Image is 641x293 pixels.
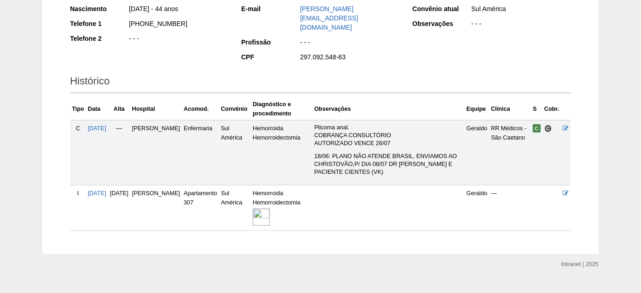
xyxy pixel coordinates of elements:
div: Profissão [241,38,299,47]
th: S [531,98,543,121]
div: Sul América [470,4,571,16]
div: E-mail [241,4,299,13]
td: Sul América [219,120,251,185]
td: Enfermaria [182,120,219,185]
td: Geraldo [465,120,489,185]
div: Intranet | 2025 [561,260,599,269]
th: Convênio [219,98,251,121]
th: Equipe [465,98,489,121]
div: I [72,189,84,198]
div: 297.092.548-63 [299,52,400,64]
div: [DATE] - 44 anos [128,4,229,16]
div: Observações [412,19,470,28]
span: Consultório [545,125,552,133]
td: Sul América [219,185,251,230]
th: Clínica [489,98,531,121]
div: - - - [299,38,400,49]
div: CPF [241,52,299,62]
span: Confirmada [533,124,541,133]
div: [PHONE_NUMBER] [128,19,229,31]
td: Geraldo [465,185,489,230]
div: C [72,124,84,133]
a: [PERSON_NAME][EMAIL_ADDRESS][DOMAIN_NAME] [300,5,358,31]
div: - - - [128,34,229,45]
h2: Histórico [70,72,571,93]
td: [PERSON_NAME] [130,120,182,185]
th: Alta [108,98,130,121]
td: RR Médicos - São Caetano [489,120,531,185]
td: Apartamento 307 [182,185,219,230]
td: Hemorroida Hemorroidectomia [251,120,313,185]
th: Cobr. [543,98,561,121]
a: [DATE] [88,125,106,132]
th: Observações [313,98,465,121]
div: Convênio atual [412,4,470,13]
th: Tipo [70,98,86,121]
div: Telefone 1 [70,19,128,28]
div: Nascimento [70,4,128,13]
p: 18/06: PLANO NÃO ATENDE BRASIL, ENVIAMOS AO CHRISTOVÃO,P/ DIA 08/07 DR [PERSON_NAME] E PACIENTE C... [314,153,463,176]
div: - - - [470,19,571,31]
td: — [489,185,531,230]
td: — [108,120,130,185]
div: Telefone 2 [70,34,128,43]
th: Diagnóstico e procedimento [251,98,313,121]
span: [DATE] [110,190,128,197]
th: Data [86,98,108,121]
p: Plicoma anal. COBRANÇA CONSULTÓRIO AUTORIZADO VENCE 26/07 [314,124,463,147]
a: [DATE] [88,190,106,197]
th: Hospital [130,98,182,121]
td: Hemorroida Hemorroidectomia [251,185,313,230]
td: [PERSON_NAME] [130,185,182,230]
th: Acomod. [182,98,219,121]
